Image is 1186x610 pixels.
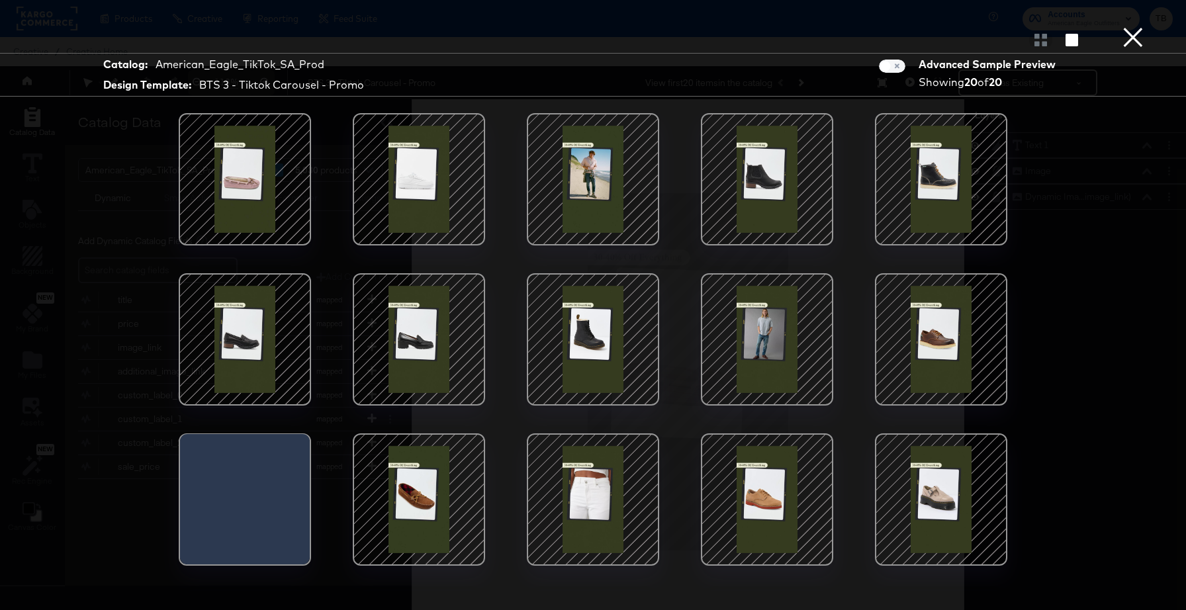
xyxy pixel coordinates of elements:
strong: 20 [964,75,978,89]
strong: 20 [989,75,1002,89]
strong: Catalog: [103,57,148,72]
strong: Design Template: [103,77,191,93]
div: BTS 3 - Tiktok Carousel - Promo [199,77,364,93]
div: Showing of [919,75,1060,90]
div: American_Eagle_TikTok_SA_Prod [156,57,324,72]
div: Advanced Sample Preview [919,57,1060,72]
